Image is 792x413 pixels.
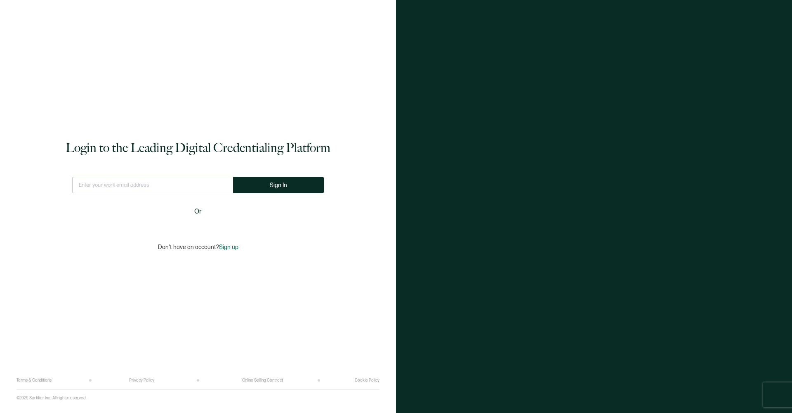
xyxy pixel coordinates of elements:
a: Online Selling Contract [242,378,283,383]
a: Privacy Policy [129,378,154,383]
span: Or [194,206,202,217]
span: Sign In [270,182,287,188]
h1: Login to the Leading Digital Credentialing Platform [66,140,330,156]
input: Enter your work email address [72,177,233,193]
a: Cookie Policy [355,378,379,383]
button: Sign In [233,177,324,193]
a: Terms & Conditions [16,378,52,383]
span: Sign up [219,244,238,251]
p: ©2025 Sertifier Inc.. All rights reserved. [16,396,87,401]
p: Don't have an account? [158,244,238,251]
